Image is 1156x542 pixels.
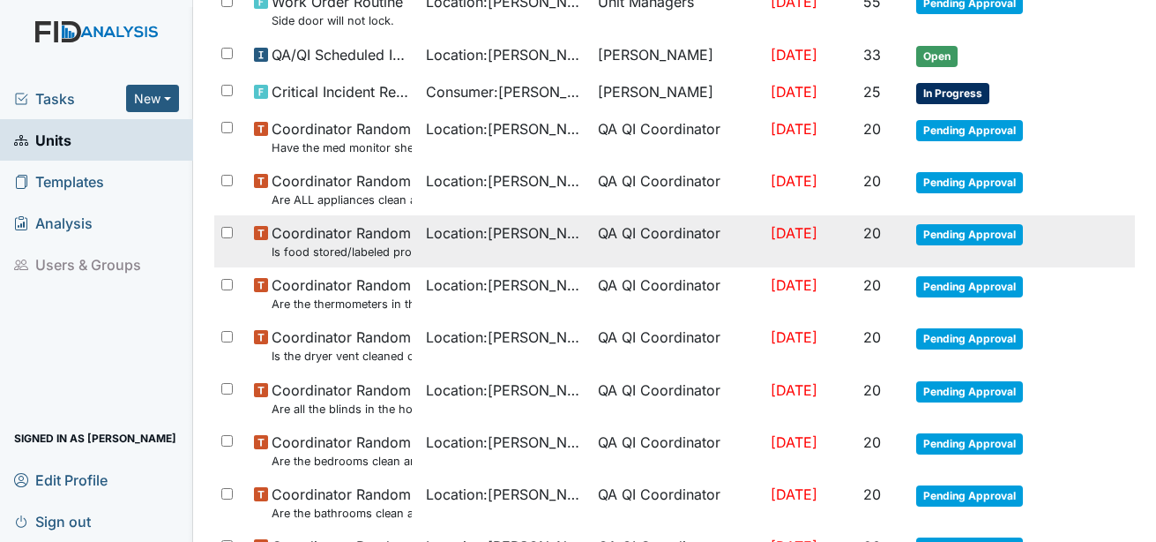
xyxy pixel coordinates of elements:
[591,74,763,111] td: [PERSON_NAME]
[14,508,91,535] span: Sign out
[591,320,763,372] td: QA QI Coordinator
[863,486,881,503] span: 20
[916,486,1023,507] span: Pending Approval
[863,83,881,101] span: 25
[916,276,1023,297] span: Pending Approval
[771,46,817,64] span: [DATE]
[272,81,412,102] span: Critical Incident Report
[126,85,179,112] button: New
[916,381,1023,403] span: Pending Approval
[591,425,763,477] td: QA QI Coordinator
[591,215,763,267] td: QA QI Coordinator
[14,466,108,493] span: Edit Profile
[591,267,763,320] td: QA QI Coordinator
[426,380,584,401] span: Location : [PERSON_NAME]. ICF
[916,83,989,104] span: In Progress
[591,373,763,425] td: QA QI Coordinator
[272,118,412,156] span: Coordinator Random Have the med monitor sheets been filled out?
[272,380,412,418] span: Coordinator Random Are all the blinds in the home operational and clean?
[771,381,817,399] span: [DATE]
[426,118,584,139] span: Location : [PERSON_NAME]. ICF
[272,327,412,365] span: Coordinator Random Is the dryer vent cleaned out?
[916,120,1023,141] span: Pending Approval
[916,172,1023,193] span: Pending Approval
[426,81,584,102] span: Consumer : [PERSON_NAME]
[863,328,881,346] span: 20
[272,505,412,522] small: Are the bathrooms clean and in good repair?
[771,433,817,451] span: [DATE]
[14,126,71,154] span: Units
[272,348,412,365] small: Is the dryer vent cleaned out?
[771,224,817,242] span: [DATE]
[863,381,881,399] span: 20
[14,425,176,452] span: Signed in as [PERSON_NAME]
[771,276,817,294] span: [DATE]
[771,172,817,190] span: [DATE]
[863,433,881,451] span: 20
[863,172,881,190] span: 20
[272,222,412,260] span: Coordinator Random Is food stored/labeled properly?
[771,83,817,101] span: [DATE]
[14,209,93,237] span: Analysis
[14,88,126,109] a: Tasks
[272,484,412,522] span: Coordinator Random Are the bathrooms clean and in good repair?
[272,170,412,208] span: Coordinator Random Are ALL appliances clean and working properly?
[916,46,958,67] span: Open
[426,222,584,244] span: Location : [PERSON_NAME]. ICF
[916,328,1023,350] span: Pending Approval
[863,276,881,294] span: 20
[426,484,584,505] span: Location : [PERSON_NAME]. ICF
[863,224,881,242] span: 20
[272,244,412,260] small: Is food stored/labeled properly?
[14,168,104,195] span: Templates
[272,44,412,65] span: QA/QI Scheduled Inspection
[426,44,584,65] span: Location : [PERSON_NAME]. ICF
[863,120,881,138] span: 20
[916,433,1023,455] span: Pending Approval
[426,275,584,296] span: Location : [PERSON_NAME]. ICF
[272,275,412,312] span: Coordinator Random Are the thermometers in the freezer reading between 0 degrees and 10 degrees?
[272,453,412,470] small: Are the bedrooms clean and in good repair?
[272,192,412,208] small: Are ALL appliances clean and working properly?
[426,170,584,192] span: Location : [PERSON_NAME]. ICF
[426,327,584,348] span: Location : [PERSON_NAME]. ICF
[591,163,763,215] td: QA QI Coordinator
[272,296,412,312] small: Are the thermometers in the freezer reading between 0 degrees and 10 degrees?
[591,37,763,74] td: [PERSON_NAME]
[426,432,584,453] span: Location : [PERSON_NAME]. ICF
[863,46,881,64] span: 33
[771,328,817,346] span: [DATE]
[771,120,817,138] span: [DATE]
[272,401,412,418] small: Are all the blinds in the home operational and clean?
[272,12,403,29] small: Side door will not lock.
[272,139,412,156] small: Have the med monitor sheets been filled out?
[771,486,817,503] span: [DATE]
[916,224,1023,245] span: Pending Approval
[591,477,763,529] td: QA QI Coordinator
[272,432,412,470] span: Coordinator Random Are the bedrooms clean and in good repair?
[591,111,763,163] td: QA QI Coordinator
